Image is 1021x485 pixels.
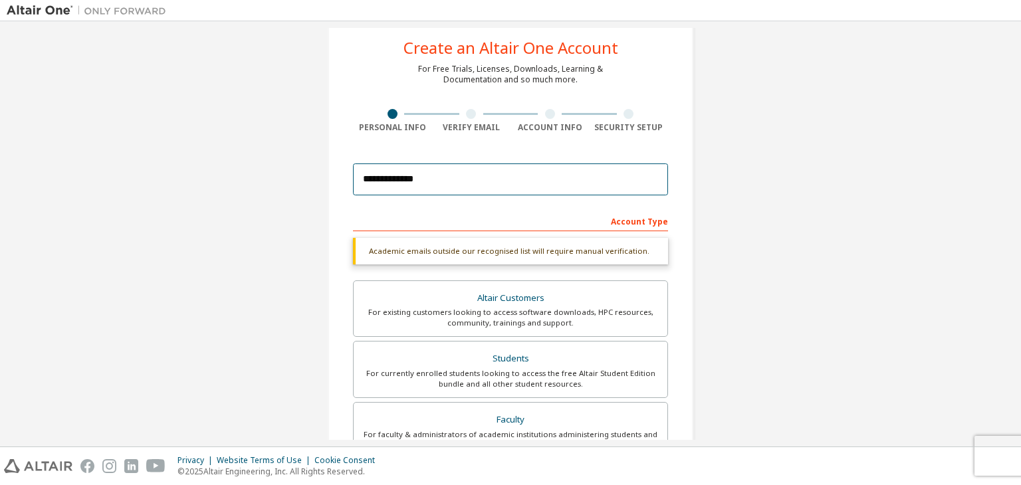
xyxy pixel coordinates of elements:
[362,307,659,328] div: For existing customers looking to access software downloads, HPC resources, community, trainings ...
[4,459,72,473] img: altair_logo.svg
[177,455,217,466] div: Privacy
[418,64,603,85] div: For Free Trials, Licenses, Downloads, Learning & Documentation and so much more.
[124,459,138,473] img: linkedin.svg
[7,4,173,17] img: Altair One
[80,459,94,473] img: facebook.svg
[353,210,668,231] div: Account Type
[217,455,314,466] div: Website Terms of Use
[510,122,590,133] div: Account Info
[362,289,659,308] div: Altair Customers
[353,122,432,133] div: Personal Info
[362,368,659,389] div: For currently enrolled students looking to access the free Altair Student Edition bundle and all ...
[102,459,116,473] img: instagram.svg
[146,459,166,473] img: youtube.svg
[362,411,659,429] div: Faculty
[432,122,511,133] div: Verify Email
[403,40,618,56] div: Create an Altair One Account
[314,455,383,466] div: Cookie Consent
[590,122,669,133] div: Security Setup
[362,429,659,450] div: For faculty & administrators of academic institutions administering students and accessing softwa...
[353,238,668,264] div: Academic emails outside our recognised list will require manual verification.
[362,349,659,368] div: Students
[177,466,383,477] p: © 2025 Altair Engineering, Inc. All Rights Reserved.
